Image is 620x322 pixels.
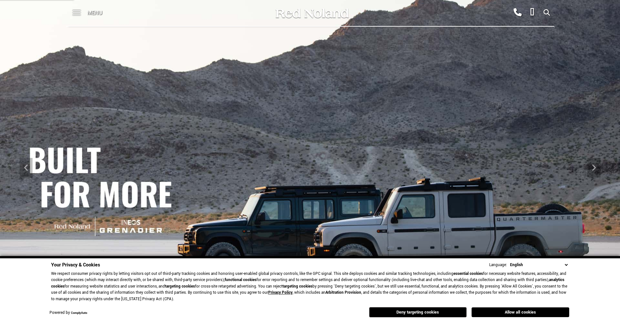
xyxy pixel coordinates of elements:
[369,307,467,317] button: Deny targeting cookies
[49,311,87,315] div: Powered by
[587,158,600,177] div: Next
[51,262,100,268] span: Your Privacy & Cookies
[325,290,361,295] strong: Arbitration Provision
[71,311,87,315] a: ComplyAuto
[51,271,569,303] p: We respect consumer privacy rights by letting visitors opt out of third-party tracking cookies an...
[489,263,507,267] div: Language:
[225,277,256,283] strong: functional cookies
[274,7,349,19] img: Red Noland Auto Group
[268,290,293,295] a: Privacy Policy
[20,158,33,177] div: Previous
[282,284,312,289] strong: targeting cookies
[472,307,569,317] button: Allow all cookies
[165,284,195,289] strong: targeting cookies
[508,262,569,268] select: Language Select
[453,271,483,277] strong: essential cookies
